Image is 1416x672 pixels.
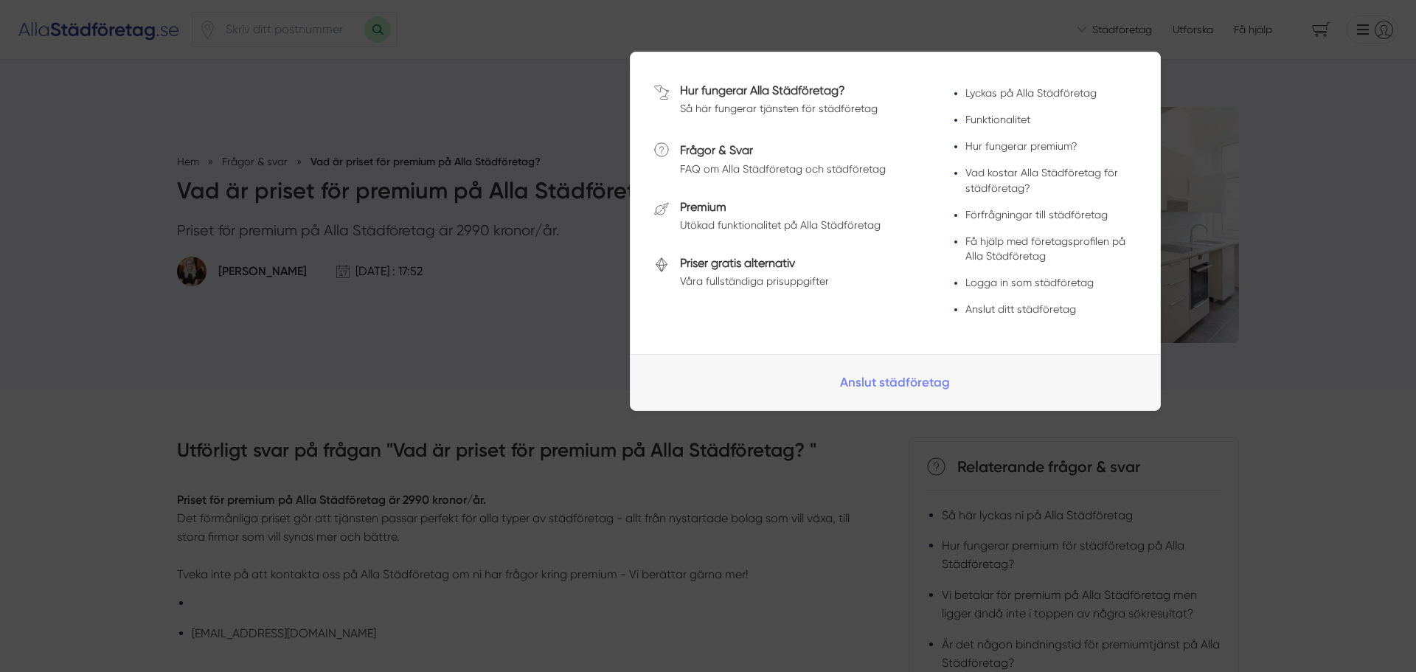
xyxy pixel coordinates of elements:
a: Frågor & Svar [680,143,753,157]
a: Premium [680,200,726,214]
a: Anslut ditt städföretag [965,303,1076,315]
a: Anslut städföretag [631,354,1160,410]
a: Hur fungerar Alla Städföretag? [680,83,845,97]
div: Utökad funktionalitet på Alla Städföretag [680,218,881,232]
a: Priser gratis alternativ [680,256,795,270]
a: Vad kostar Alla Städföretag för städföretag? [965,167,1118,193]
a: Få hjälp med företagsprofilen på Alla Städföretag [965,235,1125,262]
div: FAQ om Alla Städföretag och städföretag [680,162,886,176]
a: Logga in som städföretag [965,277,1094,288]
span: Våra fullständiga prisuppgifter [680,275,829,287]
div: Så här fungerar tjänsten för städföretag [680,101,878,116]
a: Förfrågningar till städföretag [965,209,1108,221]
a: Hur fungerar premium? [965,140,1077,152]
a: Funktionalitet [965,114,1030,125]
a: Lyckas på Alla Städföretag [965,87,1097,99]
